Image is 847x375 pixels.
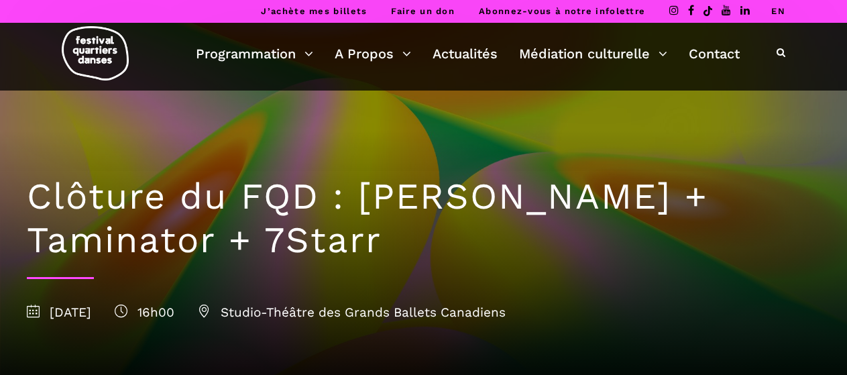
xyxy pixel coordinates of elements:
[261,6,367,16] a: J’achète mes billets
[771,6,785,16] a: EN
[519,42,667,65] a: Médiation culturelle
[62,26,129,81] img: logo-fqd-med
[433,42,498,65] a: Actualités
[335,42,411,65] a: A Propos
[689,42,740,65] a: Contact
[479,6,645,16] a: Abonnez-vous à notre infolettre
[27,305,91,320] span: [DATE]
[198,305,506,320] span: Studio-Théâtre des Grands Ballets Canadiens
[391,6,455,16] a: Faire un don
[115,305,174,320] span: 16h00
[27,175,820,262] h1: Clôture du FQD : [PERSON_NAME] + Taminator + 7Starr
[196,42,313,65] a: Programmation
